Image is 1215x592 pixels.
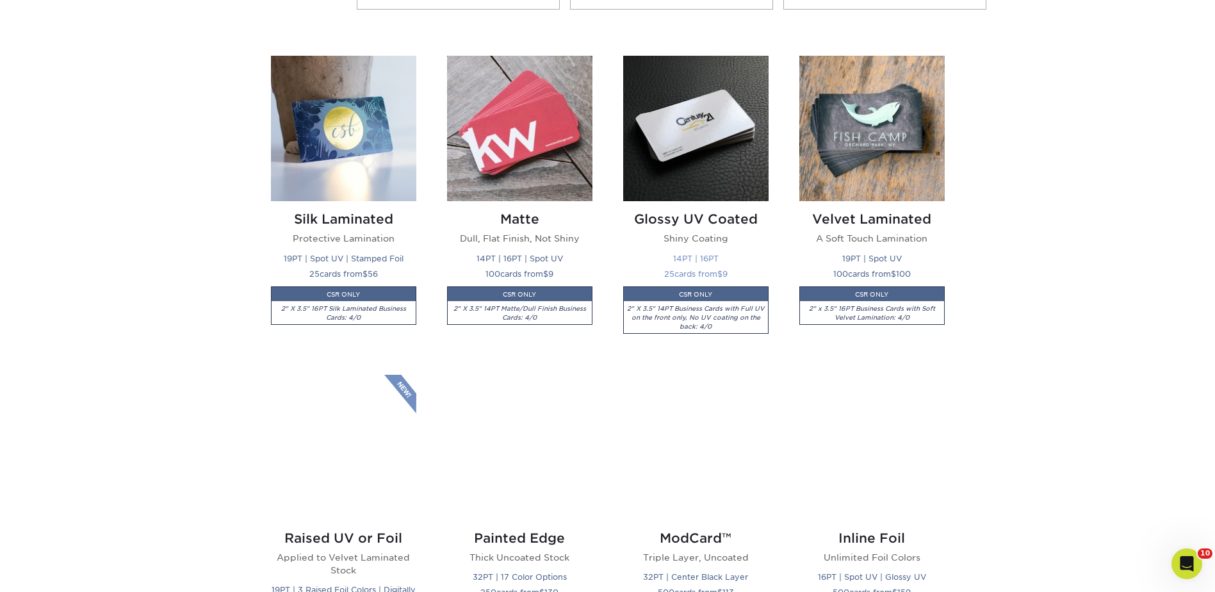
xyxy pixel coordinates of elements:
h2: Silk Laminated [271,211,416,227]
img: Painted Edge Business Cards [447,375,592,520]
a: Glossy UV Coated Business Cards Glossy UV Coated Shiny Coating 14PT | 16PT 25cards from$9CSR ONLY... [623,56,769,359]
p: Thick Uncoated Stock [447,551,592,564]
small: 19PT | Spot UV [842,254,902,263]
img: Velvet Laminated Business Cards [799,56,945,201]
img: Raised UV or Foil Business Cards [271,375,416,520]
small: 14PT | 16PT [673,254,719,263]
h2: Painted Edge [447,530,592,546]
small: 19PT | Spot UV | Stamped Foil [284,254,404,263]
span: $ [543,269,548,279]
small: cards from [485,269,553,279]
img: ModCard™ Business Cards [623,375,769,520]
h2: Matte [447,211,592,227]
h2: Glossy UV Coated [623,211,769,227]
a: Silk Laminated Business Cards Silk Laminated Protective Lamination 19PT | Spot UV | Stamped Foil ... [271,56,416,359]
small: 16PT | Spot UV | Glossy UV [818,572,926,582]
h2: ModCard™ [623,530,769,546]
img: Matte Business Cards [447,56,592,201]
img: Inline Foil Business Cards [799,375,945,520]
i: 2" x 3.5" 16PT Business Cards with Soft Velvet Lamination: 4/0 [809,305,935,321]
small: cards from [664,269,728,279]
small: 32PT | 17 Color Options [473,572,567,582]
small: CSR ONLY [679,291,712,298]
a: Velvet Laminated Business Cards Velvet Laminated A Soft Touch Lamination 19PT | Spot UV 100cards ... [799,56,945,359]
span: 100 [833,269,848,279]
a: Matte Business Cards Matte Dull, Flat Finish, Not Shiny 14PT | 16PT | Spot UV 100cards from$9CSR ... [447,56,592,359]
h2: Raised UV or Foil [271,530,416,546]
p: Shiny Coating [623,232,769,245]
span: 10 [1198,548,1212,559]
i: 2" X 3.5" 16PT Silk Laminated Business Cards: 4/0 [281,305,406,321]
p: Dull, Flat Finish, Not Shiny [447,232,592,245]
h2: Velvet Laminated [799,211,945,227]
i: 2" X 3.5" 14PT Matte/Dull Finish Business Cards: 4/0 [453,305,586,321]
span: 100 [896,269,911,279]
img: Glossy UV Coated Business Cards [623,56,769,201]
small: 14PT | 16PT | Spot UV [477,254,563,263]
small: cards from [309,269,378,279]
p: Protective Lamination [271,232,416,245]
img: New Product [384,375,416,413]
span: 25 [664,269,674,279]
small: 32PT | Center Black Layer [643,572,748,582]
small: CSR ONLY [327,291,360,298]
p: A Soft Touch Lamination [799,232,945,245]
span: 25 [309,269,320,279]
span: 9 [722,269,728,279]
small: cards from [833,269,911,279]
span: $ [891,269,896,279]
h2: Inline Foil [799,530,945,546]
iframe: Intercom live chat [1171,548,1202,579]
p: Applied to Velvet Laminated Stock [271,551,416,577]
span: $ [363,269,368,279]
img: Silk Laminated Business Cards [271,56,416,201]
span: 9 [548,269,553,279]
small: CSR ONLY [503,291,536,298]
span: 100 [485,269,500,279]
small: CSR ONLY [855,291,888,298]
i: 2" X 3.5" 14PT Business Cards with Full UV on the front only, No UV coating on the back: 4/0 [627,305,765,330]
p: Triple Layer, Uncoated [623,551,769,564]
span: 56 [368,269,378,279]
span: $ [717,269,722,279]
p: Unlimited Foil Colors [799,551,945,564]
